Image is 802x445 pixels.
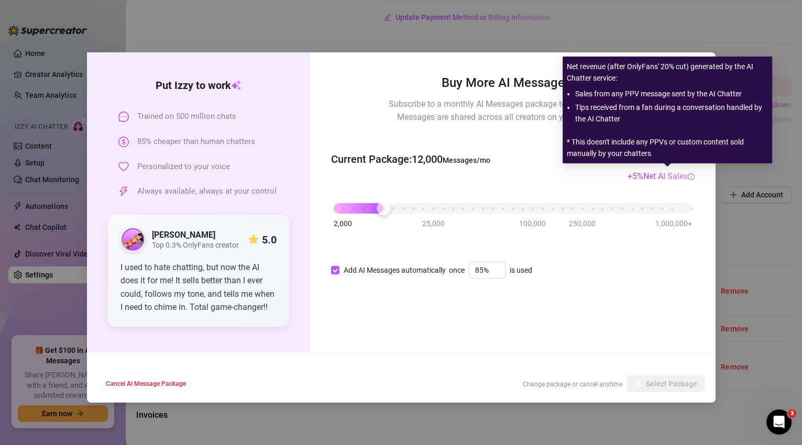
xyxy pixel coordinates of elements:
[567,136,768,159] li: * This doesn't include any PPVs or custom content sold manually by your chatters
[449,264,465,276] span: once
[523,381,622,388] span: Change package or cancel anytime
[118,186,129,197] span: thunderbolt
[106,380,186,387] span: Cancel AI Message Package
[519,218,546,229] span: 100,000
[655,218,692,229] span: 1,000,000+
[118,112,129,122] span: message
[569,218,596,229] span: 250,000
[627,375,705,392] button: Select Package
[137,110,236,123] span: Trained on 500 million chats
[137,161,230,173] span: Personalized to your voice
[118,137,129,147] span: dollar
[248,235,259,245] span: star
[334,218,352,229] span: 2,000
[118,161,129,172] span: heart
[575,88,768,99] li: Sales from any PPV message sent by the AI Chatter
[120,261,277,314] div: I used to hate chatting, but now the AI does it for me! It sells better than I ever could, follow...
[575,102,768,125] li: Tips received from a fan during a conversation handled by the AI Chatter
[442,73,584,93] span: Buy More AI Messages
[137,185,277,198] span: Always available, always at your control
[389,97,637,124] span: Subscribe to a monthly AI Messages package to keep Izzy chatting. Messages are shared across all ...
[643,170,695,183] div: Net AI Sales
[122,228,145,251] img: public
[152,241,239,250] span: Top 0.3% OnlyFans creator
[443,156,490,164] span: Messages/mo
[766,409,792,435] iframe: Intercom live chat
[156,79,241,92] strong: Put Izzy to work
[628,171,695,181] span: + 5 %
[788,409,796,418] span: 3
[137,136,255,148] span: 85% cheaper than human chatters
[344,264,446,276] div: Add AI Messages automatically
[688,173,695,180] span: info-circle
[422,218,444,229] span: 25,000
[510,264,532,276] span: is used
[152,230,215,240] strong: [PERSON_NAME]
[262,233,277,246] strong: 5.0
[567,61,768,84] div: Net revenue (after OnlyFans' 20% cut) generated by the AI Chatter service:
[331,151,490,168] span: Current Package : 12,000
[97,375,194,392] button: Cancel AI Message Package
